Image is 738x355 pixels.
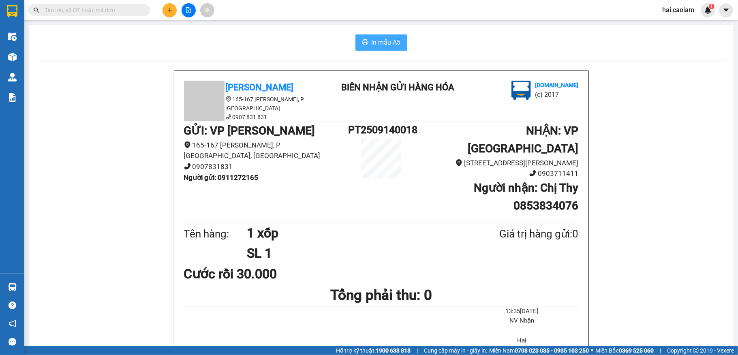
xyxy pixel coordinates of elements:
[529,170,536,177] span: phone
[468,124,578,155] b: NHẬN : VP [GEOGRAPHIC_DATA]
[226,114,231,120] span: phone
[247,223,460,243] h1: 1 xốp
[186,7,191,13] span: file-add
[336,346,411,355] span: Hỗ trợ kỹ thuật:
[660,346,661,355] span: |
[8,53,17,61] img: warehouse-icon
[167,7,173,13] span: plus
[184,113,330,122] li: 0907 831 831
[184,226,247,242] div: Tên hàng:
[619,347,654,354] strong: 0369 525 060
[376,347,411,354] strong: 1900 633 818
[163,3,177,17] button: plus
[515,347,589,354] strong: 0708 023 035 - 0935 103 250
[184,124,315,137] b: GỬI : VP [PERSON_NAME]
[535,90,578,100] li: (c) 2017
[182,3,196,17] button: file-add
[709,4,714,9] sup: 1
[341,82,454,92] b: BIÊN NHẬN GỬI HÀNG HÓA
[8,93,17,102] img: solution-icon
[8,73,17,81] img: warehouse-icon
[8,283,17,291] img: warehouse-icon
[414,168,579,179] li: 0903711411
[184,161,349,172] li: 0907831831
[465,336,578,346] li: Hai
[226,82,294,92] b: [PERSON_NAME]
[348,122,414,138] h1: PT2509140018
[8,32,17,41] img: warehouse-icon
[184,141,191,148] span: environment
[247,243,460,263] h1: SL 1
[489,346,589,355] span: Miền Nam
[184,95,330,113] li: 165-167 [PERSON_NAME], P. [GEOGRAPHIC_DATA]
[591,349,593,352] span: ⚪️
[9,320,16,327] span: notification
[465,316,578,326] li: NV Nhận
[424,346,487,355] span: Cung cấp máy in - giấy in:
[723,6,730,14] span: caret-down
[226,96,231,102] span: environment
[7,5,17,17] img: logo-vxr
[704,6,712,14] img: icon-new-feature
[34,7,39,13] span: search
[184,284,579,306] h1: Tổng phải thu: 0
[184,140,349,161] li: 165-167 [PERSON_NAME], P [GEOGRAPHIC_DATA], [GEOGRAPHIC_DATA]
[595,346,654,355] span: Miền Bắc
[511,81,531,100] img: logo.jpg
[184,163,191,170] span: phone
[200,3,214,17] button: aim
[372,37,401,47] span: In mẫu A5
[355,34,407,51] button: printerIn mẫu A5
[184,264,314,284] div: Cước rồi 30.000
[417,346,418,355] span: |
[204,7,210,13] span: aim
[710,4,713,9] span: 1
[362,39,368,47] span: printer
[460,226,578,242] div: Giá trị hàng gửi: 0
[9,302,16,309] span: question-circle
[9,338,16,346] span: message
[45,6,140,15] input: Tìm tên, số ĐT hoặc mã đơn
[535,82,578,88] b: [DOMAIN_NAME]
[184,173,259,182] b: Người gửi : 0911272165
[693,348,699,353] span: copyright
[656,5,701,15] span: hai.caolam
[465,307,578,317] li: 13:35[DATE]
[456,159,462,166] span: environment
[719,3,733,17] button: caret-down
[474,181,578,212] b: Người nhận : Chị Thy 0853834076
[414,158,579,169] li: [STREET_ADDRESS][PERSON_NAME]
